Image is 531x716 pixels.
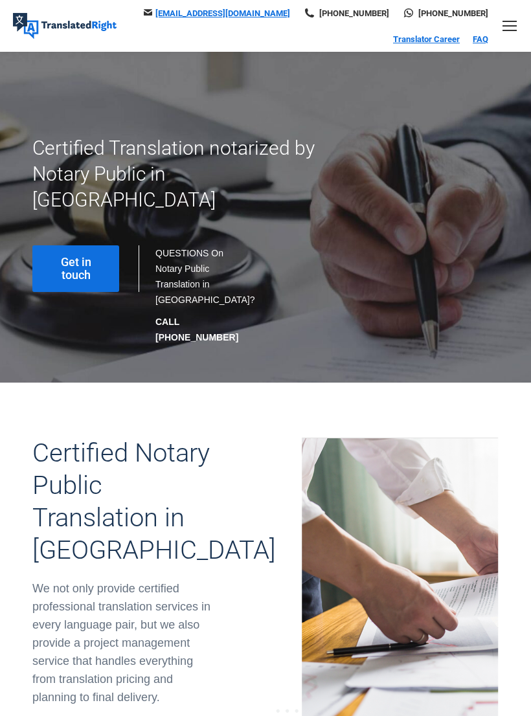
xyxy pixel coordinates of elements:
a: Mobile menu icon [501,17,518,34]
a: FAQ [473,34,488,44]
a: Get in touch [32,245,119,292]
span: Get in touch [48,256,104,282]
strong: CALL [PHONE_NUMBER] [155,317,238,342]
div: We not only provide certified professional translation services in every language pair, but we al... [32,579,214,706]
div: QUESTIONS On Notary Public Translation in [GEOGRAPHIC_DATA]? [155,245,253,345]
img: Translated Right [13,13,117,39]
h1: Certified Translation notarized by Notary Public in [GEOGRAPHIC_DATA] [32,135,337,213]
h2: Certified Notary Public Translation in [GEOGRAPHIC_DATA] [32,437,214,566]
a: Translator Career [393,34,460,44]
a: [EMAIL_ADDRESS][DOMAIN_NAME] [155,8,290,18]
a: [PHONE_NUMBER] [303,8,389,19]
a: [PHONE_NUMBER] [402,8,488,19]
